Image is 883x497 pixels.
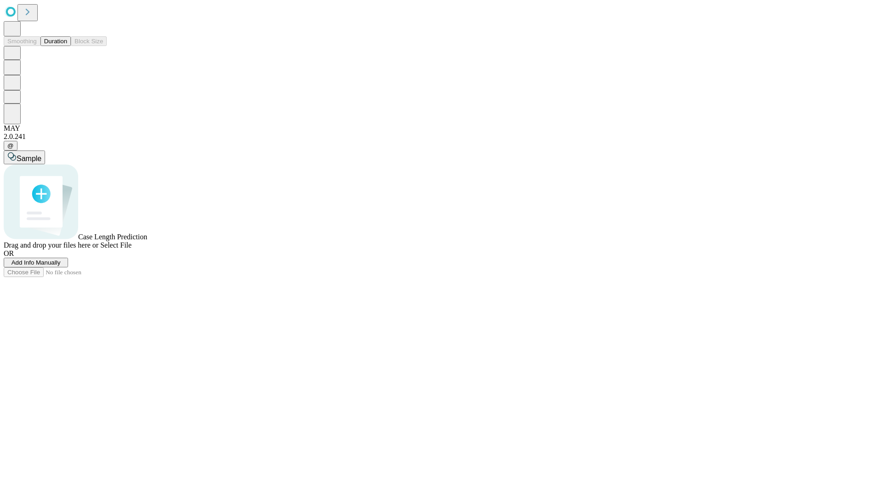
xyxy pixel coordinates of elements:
[17,155,41,162] span: Sample
[4,249,14,257] span: OR
[4,36,40,46] button: Smoothing
[4,241,98,249] span: Drag and drop your files here or
[11,259,61,266] span: Add Info Manually
[40,36,71,46] button: Duration
[4,258,68,267] button: Add Info Manually
[71,36,107,46] button: Block Size
[4,141,17,150] button: @
[100,241,132,249] span: Select File
[4,133,879,141] div: 2.0.241
[4,150,45,164] button: Sample
[4,124,879,133] div: MAY
[7,142,14,149] span: @
[78,233,147,241] span: Case Length Prediction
